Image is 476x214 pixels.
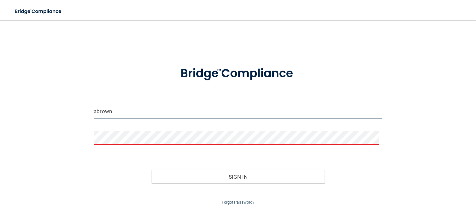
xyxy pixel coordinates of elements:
[367,169,468,194] iframe: Drift Widget Chat Controller
[94,104,382,119] input: Email
[168,58,308,89] img: bridge_compliance_login_screen.278c3ca4.svg
[9,5,68,18] img: bridge_compliance_login_screen.278c3ca4.svg
[222,200,255,205] a: Forgot Password?
[151,170,325,184] button: Sign In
